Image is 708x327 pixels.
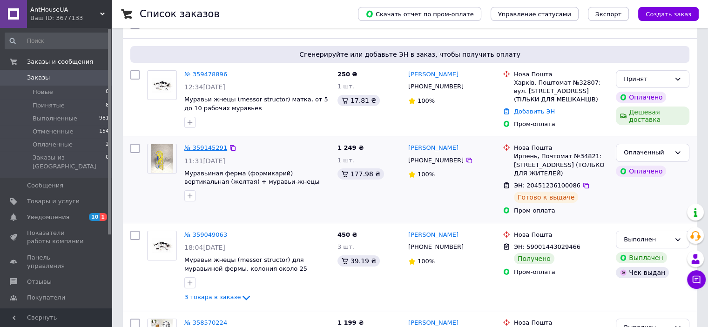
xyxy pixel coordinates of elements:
div: Оплачено [616,166,666,177]
span: 981 [99,114,109,123]
span: Показатели работы компании [27,229,86,246]
span: 1 шт. [337,157,354,164]
div: [PHONE_NUMBER] [406,154,465,167]
span: 3 товара в заказе [184,294,241,300]
span: Экспорт [595,11,621,18]
a: 3 товара в заказе [184,294,252,300]
span: 100% [418,171,435,178]
span: 8 [106,101,109,110]
a: Фото товару [147,231,177,260]
a: Муравьиная ферма (формикарий) вертикальная (желтая) + муравьи-жнецы Полный комплект «AntTown» [184,170,319,194]
span: 1 шт. [337,83,354,90]
button: Управление статусами [491,7,579,21]
span: 100% [418,97,435,104]
div: Выплачен [616,252,667,263]
div: Оплачено [616,92,666,103]
div: Чек выдан [616,267,669,278]
span: Сгенерируйте или добавьте ЭН в заказ, чтобы получить оплату [134,50,686,59]
a: № 359478896 [184,71,227,78]
div: Пром-оплата [514,207,608,215]
span: 1 249 ₴ [337,144,364,151]
span: Отмененные [33,127,73,136]
span: Оплаченные [33,140,73,149]
a: Муравьи жнецы (messor structor) матка, от 5 до 10 рабочих муравьев [184,96,328,112]
a: [PERSON_NAME] [408,70,459,79]
div: Принят [624,74,670,84]
span: Отзывы [27,278,52,286]
span: Управление статусами [498,11,571,18]
div: Готово к выдаче [514,192,578,203]
span: 0 [106,153,109,170]
a: [PERSON_NAME] [408,231,459,240]
span: 2 [106,140,109,149]
span: Заказы и сообщения [27,58,93,66]
div: Пром-оплата [514,120,608,128]
a: Фото товару [147,70,177,100]
button: Чат с покупателем [687,270,706,289]
a: [PERSON_NAME] [408,144,459,153]
img: Фото товару [151,144,173,173]
a: Муравьи жнецы (messor structor) для муравьиной фермы, колония около 25 рабочих муравьев [184,256,307,280]
a: Фото товару [147,144,177,174]
div: Получено [514,253,554,264]
div: Ваш ID: 3677133 [30,14,112,22]
div: Нова Пошта [514,231,608,239]
a: Создать заказ [629,10,699,17]
span: 11:31[DATE] [184,157,225,165]
button: Экспорт [588,7,629,21]
button: Скачать отчет по пром-оплате [358,7,481,21]
img: Фото товару [148,78,176,93]
span: Уведомления [27,213,69,221]
div: Выполнен [624,235,670,245]
button: Создать заказ [638,7,699,21]
span: 10 [89,213,100,221]
div: [PHONE_NUMBER] [406,241,465,253]
div: 17.81 ₴ [337,95,380,106]
span: Создать заказ [646,11,691,18]
span: Заказы из [GEOGRAPHIC_DATA] [33,153,106,170]
div: Оплаченный [624,148,670,158]
div: Нова Пошта [514,144,608,152]
a: № 359049063 [184,231,227,238]
span: Покупатели [27,294,65,302]
span: Панель управления [27,254,86,270]
span: AntHouseUA [30,6,100,14]
img: Фото товару [148,238,176,253]
span: 3 шт. [337,243,354,250]
span: 0 [106,88,109,96]
span: 12:34[DATE] [184,83,225,91]
a: № 358570224 [184,319,227,326]
a: № 359145291 [184,144,227,151]
div: [PHONE_NUMBER] [406,80,465,93]
span: ЭН: 59001443029466 [514,243,580,250]
div: Ирпень, Почтомат №34821: [STREET_ADDRESS] (ТОЛЬКО ДЛЯ ЖИТЕЛЕЙ) [514,152,608,178]
span: 154 [99,127,109,136]
span: ЭН: 20451236100086 [514,182,580,189]
span: Выполненные [33,114,77,123]
span: Скачать отчет по пром-оплате [365,10,474,18]
span: 250 ₴ [337,71,357,78]
div: Нова Пошта [514,70,608,79]
div: Дешевая доставка [616,107,689,125]
span: 450 ₴ [337,231,357,238]
span: 18:04[DATE] [184,244,225,251]
span: Новые [33,88,53,96]
div: Нова Пошта [514,319,608,327]
span: Заказы [27,73,50,82]
div: 177.98 ₴ [337,168,384,180]
div: Пром-оплата [514,268,608,276]
span: 1 199 ₴ [337,319,364,326]
span: Товары и услуги [27,197,80,206]
span: 100% [418,258,435,265]
span: 1 [100,213,107,221]
span: Принятые [33,101,65,110]
a: Добавить ЭН [514,108,555,115]
div: 39.19 ₴ [337,255,380,267]
input: Поиск [5,33,110,49]
h1: Список заказов [140,8,220,20]
span: Сообщения [27,181,63,190]
div: Харків, Поштомат №32807: вул. [STREET_ADDRESS] (ТІЛЬКИ ДЛЯ МЕШКАНЦІВ) [514,79,608,104]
